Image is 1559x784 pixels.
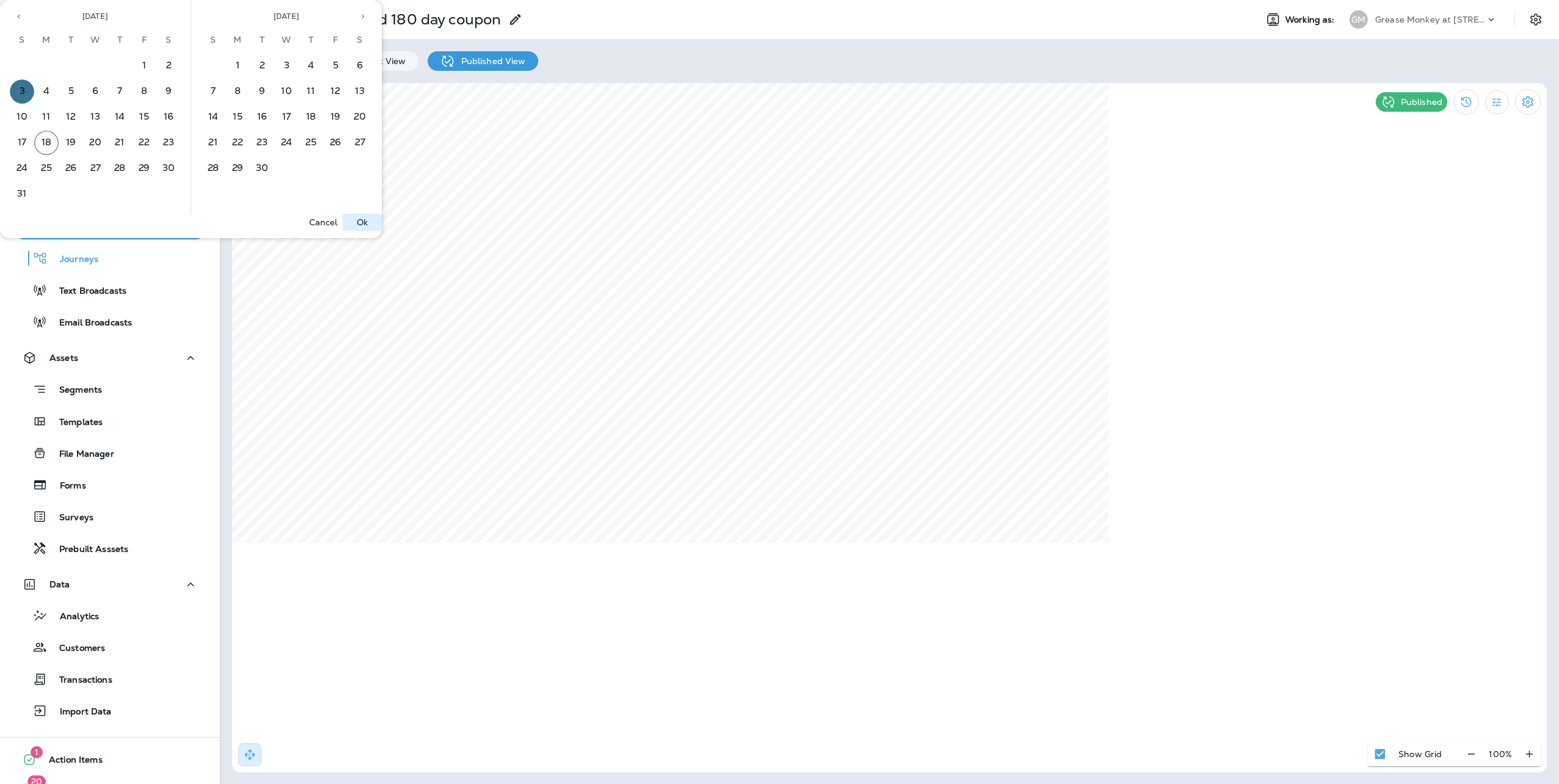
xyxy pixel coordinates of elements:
[201,105,225,129] button: 14
[47,675,112,686] p: Transactions
[34,156,59,181] button: 25
[12,309,208,335] button: Email Broadcasts
[202,28,224,53] span: Sunday
[1489,749,1512,759] p: 100 %
[59,156,83,181] button: 26
[324,28,346,53] span: Friday
[1453,89,1479,115] button: View Changelog
[59,79,83,104] button: 5
[1375,15,1485,24] p: Grease Monkey at [STREET_ADDRESS]
[10,182,34,206] button: 31
[12,666,208,692] button: Transactions
[156,54,181,78] button: 2
[109,28,131,53] span: Thursday
[455,56,526,66] p: Published View
[48,481,86,492] p: Forms
[49,579,70,589] p: Data
[348,79,372,104] button: 13
[348,54,372,78] button: 6
[276,28,298,53] span: Wednesday
[349,28,371,53] span: Saturday
[12,747,208,772] button: 1Action Items
[59,131,83,155] button: 19
[12,634,208,660] button: Customers
[348,105,372,129] button: 20
[47,286,126,297] p: Text Broadcasts
[1349,10,1368,29] div: GM
[47,417,103,429] p: Templates
[1285,15,1337,25] span: Working as:
[108,156,132,181] button: 28
[250,131,274,155] button: 23
[323,54,348,78] button: 5
[48,706,112,718] p: Import Data
[225,79,250,104] button: 8
[250,54,274,78] button: 2
[60,28,82,53] span: Tuesday
[82,12,108,21] span: [DATE]
[12,245,208,271] button: Journeys
[12,603,208,628] button: Analytics
[12,535,208,561] button: Prebuilt Asssets
[225,54,250,78] button: 1
[48,611,99,623] p: Analytics
[108,79,132,104] button: 7
[83,131,108,155] button: 20
[250,79,274,104] button: 9
[34,79,59,104] button: 4
[354,7,372,26] button: Next month
[1515,89,1541,115] button: Settings
[37,755,103,769] span: Action Items
[225,105,250,129] button: 15
[1401,97,1442,107] p: Published
[12,440,208,466] button: File Manager
[201,79,225,104] button: 7
[337,10,501,29] p: 115 and 180 day coupon
[83,79,108,104] button: 6
[227,28,249,53] span: Monday
[274,79,299,104] button: 10
[156,156,181,181] button: 30
[1525,9,1547,31] button: Settings
[300,28,322,53] span: Thursday
[250,156,274,181] button: 30
[108,105,132,129] button: 14
[156,105,181,129] button: 16
[83,105,108,129] button: 13
[12,376,208,402] button: Segments
[132,79,156,104] button: 8
[201,156,225,181] button: 28
[323,131,348,155] button: 26
[12,277,208,303] button: Text Broadcasts
[274,131,299,155] button: 24
[12,504,208,529] button: Surveys
[132,105,156,129] button: 15
[49,353,78,363] p: Assets
[299,54,323,78] button: 4
[133,28,155,53] span: Friday
[304,214,343,231] button: Cancel
[47,544,128,556] p: Prebuilt Asssets
[299,105,323,129] button: 18
[323,105,348,129] button: 19
[10,131,34,155] button: 17
[47,385,102,397] p: Segments
[158,28,180,53] span: Saturday
[348,131,372,155] button: 27
[12,408,208,434] button: Templates
[11,28,33,53] span: Sunday
[201,131,225,155] button: 21
[12,698,208,724] button: Import Data
[323,79,348,104] button: 12
[357,217,368,227] p: Ok
[10,105,34,129] button: 10
[274,12,299,21] span: [DATE]
[343,214,382,231] button: Ok
[274,54,299,78] button: 3
[47,449,114,460] p: File Manager
[12,346,208,370] button: Assets
[35,28,57,53] span: Monday
[59,105,83,129] button: 12
[34,131,59,155] button: 18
